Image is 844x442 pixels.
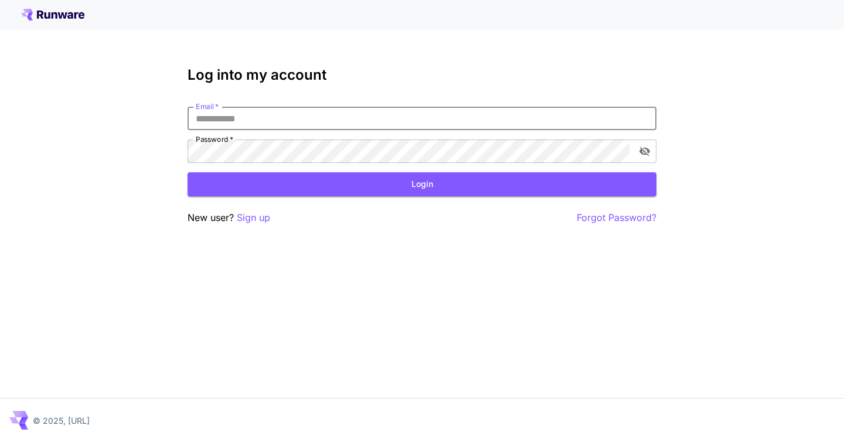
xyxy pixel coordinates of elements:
[196,134,233,144] label: Password
[196,101,219,111] label: Email
[188,67,656,83] h3: Log into my account
[33,414,90,427] p: © 2025, [URL]
[188,172,656,196] button: Login
[188,210,270,225] p: New user?
[577,210,656,225] button: Forgot Password?
[634,141,655,162] button: toggle password visibility
[237,210,270,225] button: Sign up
